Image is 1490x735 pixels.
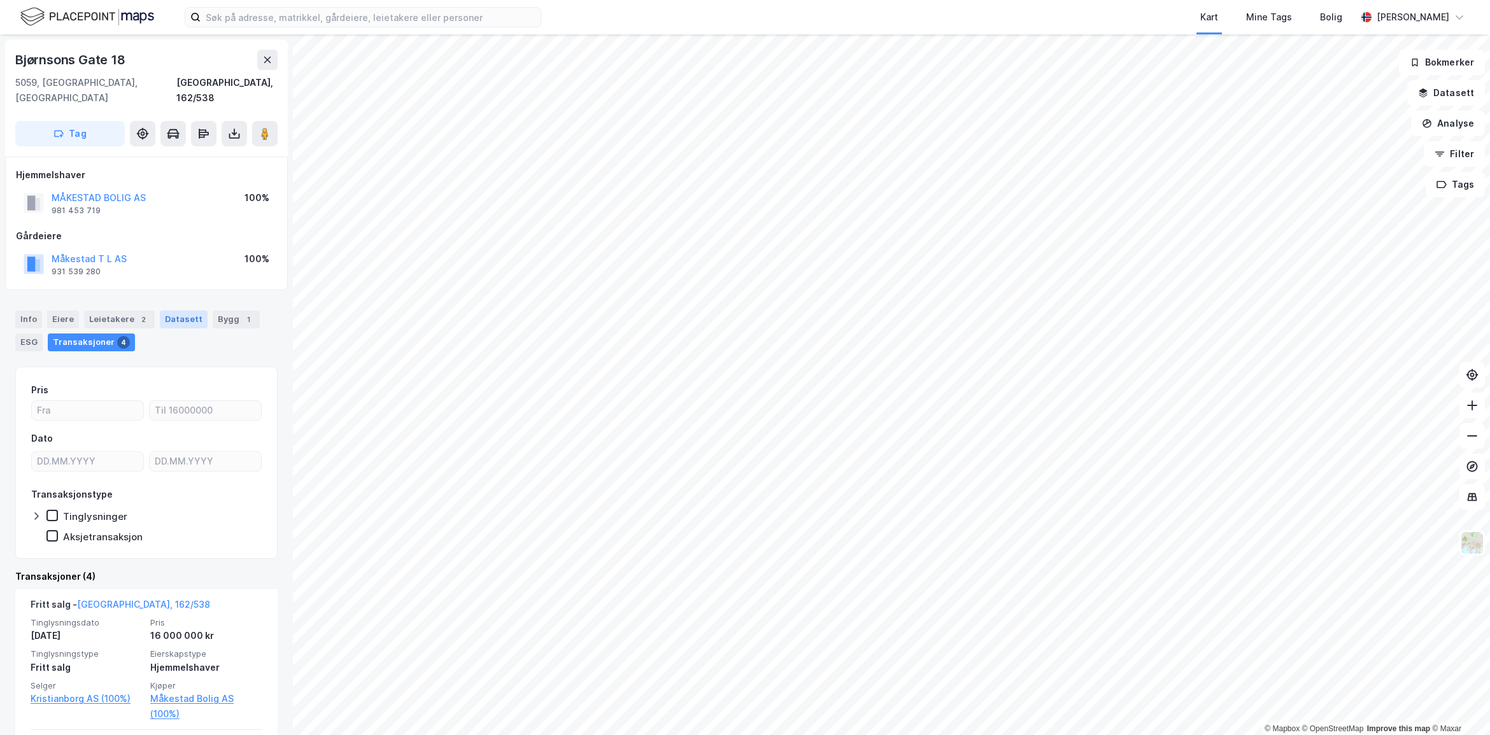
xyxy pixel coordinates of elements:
[1265,724,1300,733] a: Mapbox
[63,531,143,543] div: Aksjetransaksjon
[1426,674,1490,735] div: Kontrollprogram for chat
[16,228,277,244] div: Gårdeiere
[15,121,125,146] button: Tag
[176,75,278,106] div: [GEOGRAPHIC_DATA], 162/538
[150,628,262,643] div: 16 000 000 kr
[63,510,127,522] div: Tinglysninger
[32,401,143,420] input: Fra
[31,617,143,628] span: Tinglysningsdato
[201,8,541,27] input: Søk på adresse, matrikkel, gårdeiere, leietakere eller personer
[32,452,143,471] input: DD.MM.YYYY
[117,336,130,349] div: 4
[245,190,269,206] div: 100%
[1411,111,1485,136] button: Analyse
[15,50,128,70] div: Bjørnsons Gate 18
[1460,531,1484,555] img: Z
[150,648,262,659] span: Eierskapstype
[31,382,48,398] div: Pris
[1399,50,1485,75] button: Bokmerker
[20,6,154,28] img: logo.f888ab2527a4732fd821a326f86c7f29.svg
[1426,172,1485,197] button: Tags
[1377,10,1449,25] div: [PERSON_NAME]
[48,333,135,351] div: Transaksjoner
[77,599,210,610] a: [GEOGRAPHIC_DATA], 162/538
[31,597,210,617] div: Fritt salg -
[15,311,42,328] div: Info
[31,660,143,675] div: Fritt salg
[31,487,113,502] div: Transaksjonstype
[150,452,261,471] input: DD.MM.YYYY
[52,206,101,216] div: 981 453 719
[31,680,143,691] span: Selger
[31,628,143,643] div: [DATE]
[150,691,262,722] a: Måkestad Bolig AS (100%)
[16,167,277,183] div: Hjemmelshaver
[1426,674,1490,735] iframe: Chat Widget
[213,311,260,328] div: Bygg
[15,569,278,584] div: Transaksjoner (4)
[150,660,262,675] div: Hjemmelshaver
[52,267,101,277] div: 931 539 280
[150,401,261,420] input: Til 16000000
[150,680,262,691] span: Kjøper
[137,313,150,326] div: 2
[31,691,143,706] a: Kristianborg AS (100%)
[1424,141,1485,167] button: Filter
[160,311,208,328] div: Datasett
[1302,724,1364,733] a: OpenStreetMap
[150,617,262,628] span: Pris
[242,313,255,326] div: 1
[15,75,176,106] div: 5059, [GEOGRAPHIC_DATA], [GEOGRAPHIC_DATA]
[1246,10,1292,25] div: Mine Tags
[31,648,143,659] span: Tinglysningstype
[84,311,155,328] div: Leietakere
[15,333,43,351] div: ESG
[1200,10,1218,25] div: Kart
[47,311,79,328] div: Eiere
[31,431,53,446] div: Dato
[1407,80,1485,106] button: Datasett
[1320,10,1342,25] div: Bolig
[245,251,269,267] div: 100%
[1367,724,1430,733] a: Improve this map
